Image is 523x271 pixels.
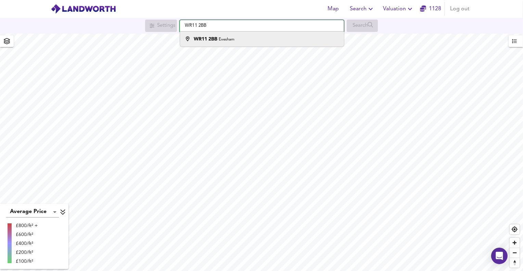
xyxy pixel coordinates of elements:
[16,240,38,247] div: £400/ft²
[325,4,342,14] span: Map
[16,222,38,229] div: £800/ft² +
[219,37,234,42] small: Evesham
[16,258,38,265] div: £100/ft²
[350,4,375,14] span: Search
[510,238,520,248] button: Zoom in
[420,2,442,16] button: 1128
[194,37,217,42] strong: WR11 2BB
[510,258,520,268] button: Reset bearing to north
[510,248,520,258] button: Zoom out
[510,248,520,258] span: Zoom out
[322,2,344,16] button: Map
[510,258,520,268] span: Reset bearing to north
[6,207,59,217] div: Average Price
[347,20,378,32] div: Search for a location first or explore the map
[180,20,344,32] input: Enter a location...
[383,4,414,14] span: Valuation
[347,2,378,16] button: Search
[51,4,116,14] img: logo
[420,4,441,14] a: 1128
[145,20,177,32] div: Search for a location first or explore the map
[491,248,508,264] div: Open Intercom Messenger
[380,2,417,16] button: Valuation
[447,2,472,16] button: Log out
[450,4,470,14] span: Log out
[16,231,38,238] div: £600/ft²
[510,224,520,234] button: Find my location
[16,249,38,256] div: £200/ft²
